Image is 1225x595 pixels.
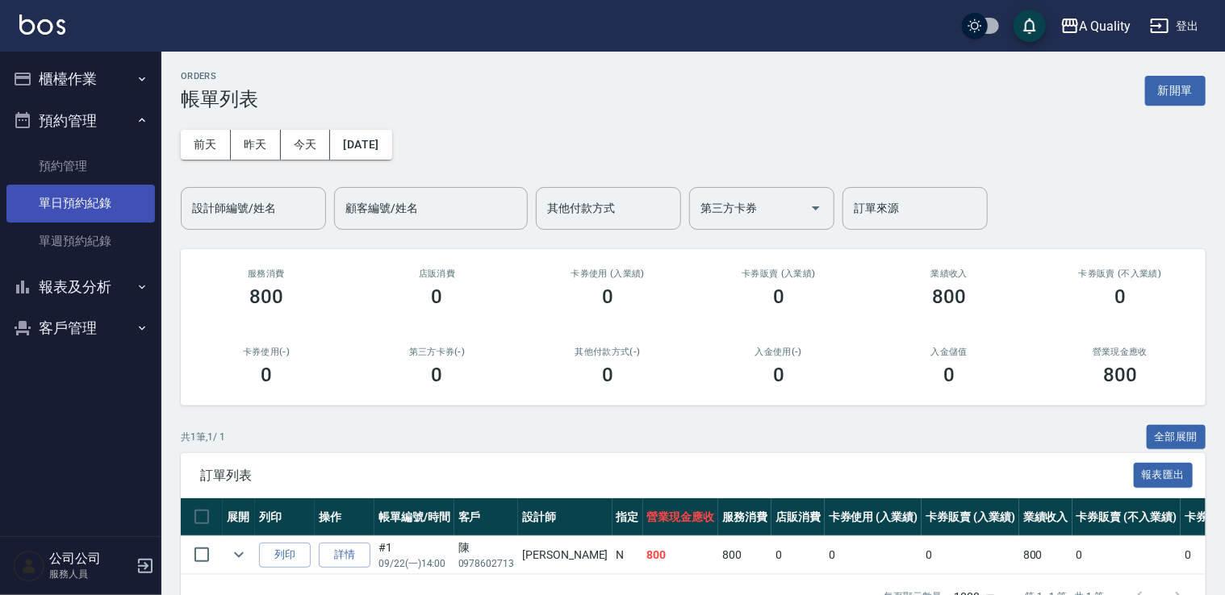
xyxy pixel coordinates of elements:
h2: 卡券使用 (入業績) [541,268,674,279]
button: 登出 [1143,11,1206,41]
button: 列印 [259,543,311,568]
a: 預約管理 [6,148,155,185]
button: expand row [227,543,251,567]
td: 800 [643,536,719,574]
a: 單週預約紀錄 [6,223,155,260]
th: 營業現金應收 [643,498,719,536]
h3: 0 [1114,285,1126,308]
button: 報表及分析 [6,266,155,308]
h2: ORDERS [181,71,258,81]
button: A Quality [1054,10,1138,43]
button: Open [803,195,829,221]
a: 報表匯出 [1134,467,1194,482]
td: 0 [825,536,922,574]
p: 服務人員 [49,567,132,581]
th: 操作 [315,498,374,536]
h2: 卡券販賣 (入業績) [713,268,845,279]
th: 列印 [255,498,315,536]
h2: 卡券販賣 (不入業績) [1054,268,1186,279]
th: 設計師 [518,498,612,536]
button: 櫃檯作業 [6,58,155,100]
a: 新開單 [1145,82,1206,98]
th: 服務消費 [718,498,771,536]
h3: 0 [602,364,613,386]
h3: 0 [773,285,784,308]
h3: 0 [432,364,443,386]
h3: 0 [261,364,272,386]
img: Person [13,550,45,582]
h3: 0 [943,364,955,386]
span: 訂單列表 [200,468,1134,484]
td: 0 [771,536,825,574]
h2: 入金儲值 [884,347,1016,357]
div: A Quality [1080,16,1131,36]
th: 展開 [223,498,255,536]
p: 共 1 筆, 1 / 1 [181,430,225,444]
h3: 0 [602,285,613,308]
h3: 帳單列表 [181,88,258,110]
td: 0 [922,536,1019,574]
h3: 800 [1103,364,1137,386]
button: 今天 [281,130,331,160]
h2: 業績收入 [884,268,1016,279]
h3: 0 [432,285,443,308]
td: [PERSON_NAME] [518,536,612,574]
a: 詳情 [319,543,370,568]
h3: 0 [773,364,784,386]
th: 客戶 [454,498,519,536]
h2: 其他付款方式(-) [541,347,674,357]
button: 昨天 [231,130,281,160]
button: 預約管理 [6,100,155,142]
td: #1 [374,536,454,574]
td: 800 [718,536,771,574]
h3: 800 [249,285,283,308]
button: 客戶管理 [6,307,155,349]
th: 卡券販賣 (入業績) [922,498,1019,536]
h5: 公司公司 [49,551,132,567]
button: [DATE] [330,130,391,160]
th: 卡券使用 (入業績) [825,498,922,536]
th: 卡券販賣 (不入業績) [1072,498,1181,536]
button: 報表匯出 [1134,463,1194,488]
h3: 服務消費 [200,268,332,279]
td: 0 [1072,536,1181,574]
th: 帳單編號/時間 [374,498,454,536]
td: N [612,536,643,574]
h2: 卡券使用(-) [200,347,332,357]
p: 0978602713 [458,556,515,571]
button: save [1014,10,1046,42]
th: 指定 [612,498,643,536]
p: 09/22 (一) 14:00 [378,556,450,571]
a: 單日預約紀錄 [6,185,155,222]
h2: 營業現金應收 [1054,347,1186,357]
button: 全部展開 [1147,425,1206,450]
th: 店販消費 [771,498,825,536]
button: 新開單 [1145,76,1206,106]
button: 前天 [181,130,231,160]
td: 800 [1019,536,1072,574]
th: 業績收入 [1019,498,1072,536]
h2: 入金使用(-) [713,347,845,357]
h2: 第三方卡券(-) [371,347,504,357]
div: 陳 [458,539,515,556]
h2: 店販消費 [371,268,504,279]
h3: 800 [933,285,967,308]
img: Logo [19,15,65,35]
